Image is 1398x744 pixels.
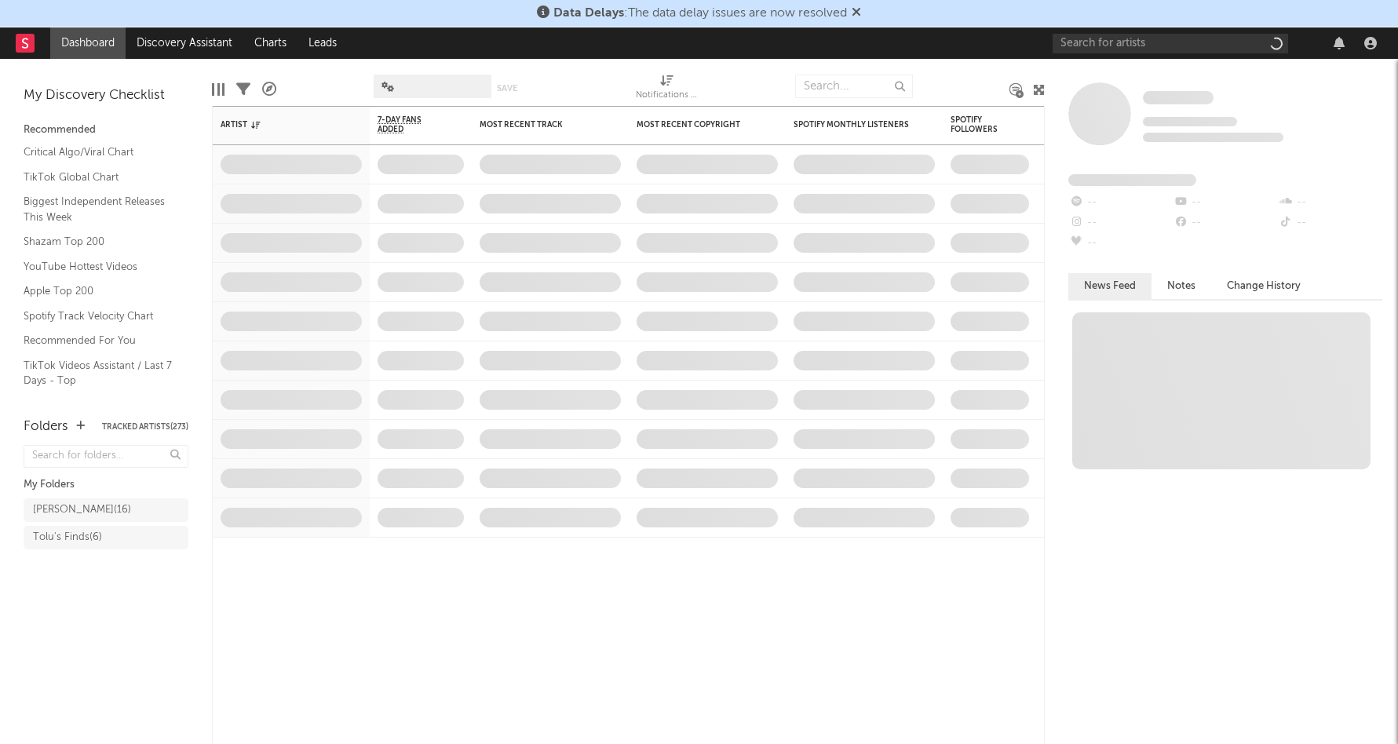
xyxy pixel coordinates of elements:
a: TikTok Global Chart [24,169,173,186]
span: Some Artist [1143,91,1214,104]
div: -- [1173,213,1277,233]
a: Discovery Assistant [126,27,243,59]
div: -- [1173,192,1277,213]
span: Data Delays [553,7,624,20]
div: -- [1278,213,1382,233]
div: Edit Columns [212,67,224,112]
div: Folders [24,418,68,436]
button: Tracked Artists(273) [102,423,188,431]
input: Search... [795,75,913,98]
button: News Feed [1068,273,1152,299]
div: -- [1278,192,1382,213]
span: Tracking Since: [DATE] [1143,117,1237,126]
div: My Folders [24,476,188,494]
div: Spotify Monthly Listeners [794,120,911,129]
input: Search for artists [1053,34,1288,53]
button: Save [497,84,517,93]
div: -- [1068,233,1173,253]
input: Search for folders... [24,445,188,468]
div: Most Recent Copyright [637,120,754,129]
span: 7-Day Fans Added [378,115,440,134]
a: Dashboard [50,27,126,59]
a: Biggest Independent Releases This Week [24,193,173,225]
div: -- [1068,213,1173,233]
a: [PERSON_NAME](16) [24,498,188,522]
span: Fans Added by Platform [1068,174,1196,186]
a: Recommended For You [24,332,173,349]
div: -- [1068,192,1173,213]
a: TikTok Videos Assistant / Last 7 Days - Top [24,357,173,389]
span: Dismiss [852,7,861,20]
div: Artist [221,120,338,129]
div: Tolu's Finds ( 6 ) [33,528,102,547]
a: Shazam Top 200 [24,233,173,250]
button: Notes [1152,273,1211,299]
div: Notifications (Artist) [636,67,699,112]
button: Change History [1211,273,1316,299]
a: Tolu's Finds(6) [24,526,188,549]
a: Spotify Track Velocity Chart [24,308,173,325]
a: Apple Top 200 [24,283,173,300]
span: 0 fans last week [1143,133,1283,142]
div: My Discovery Checklist [24,86,188,105]
div: Most Recent Track [480,120,597,129]
a: Charts [243,27,297,59]
div: Notifications (Artist) [636,86,699,105]
a: YouTube Hottest Videos [24,258,173,275]
div: Recommended [24,121,188,140]
a: Critical Algo/Viral Chart [24,144,173,161]
a: Leads [297,27,348,59]
span: : The data delay issues are now resolved [553,7,847,20]
div: A&R Pipeline [262,67,276,112]
div: Spotify Followers [951,115,1006,134]
div: [PERSON_NAME] ( 16 ) [33,501,131,520]
a: Some Artist [1143,90,1214,106]
div: Filters [236,67,250,112]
